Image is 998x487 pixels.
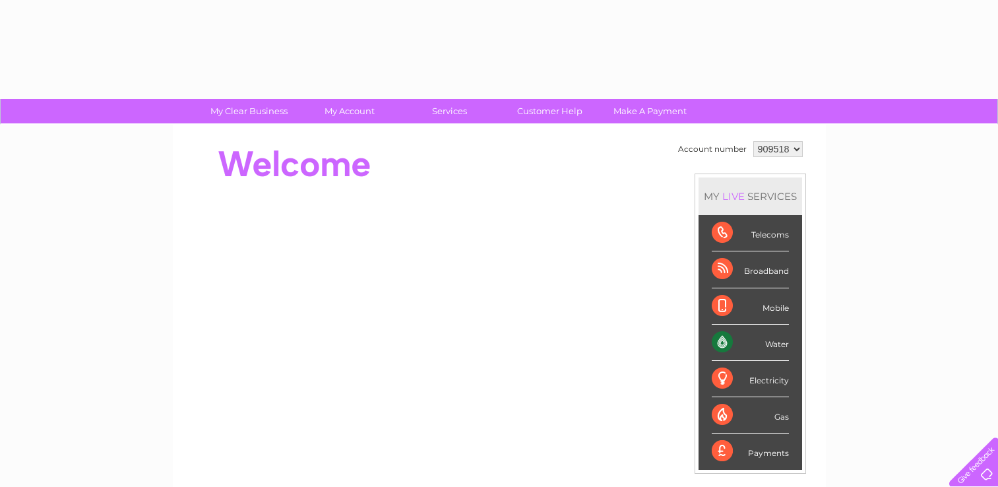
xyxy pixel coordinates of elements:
[712,251,789,288] div: Broadband
[712,397,789,434] div: Gas
[712,288,789,325] div: Mobile
[712,325,789,361] div: Water
[720,190,747,203] div: LIVE
[712,215,789,251] div: Telecoms
[699,178,802,215] div: MY SERVICES
[295,99,404,123] a: My Account
[675,138,750,160] td: Account number
[712,434,789,469] div: Payments
[195,99,303,123] a: My Clear Business
[596,99,704,123] a: Make A Payment
[712,361,789,397] div: Electricity
[495,99,604,123] a: Customer Help
[395,99,504,123] a: Services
